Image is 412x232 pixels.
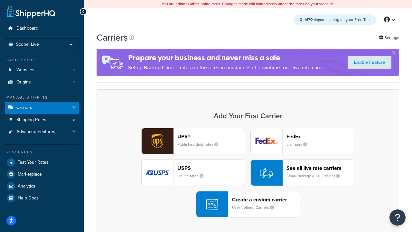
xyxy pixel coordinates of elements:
h4: Prepare your business and never miss a sale [128,53,327,63]
header: FedEx [286,133,354,140]
a: Help Docs [5,192,79,204]
header: UPS® [177,133,245,140]
span: 0 [72,105,75,111]
a: Dashboard [5,23,79,34]
h1: Carriers [97,31,128,44]
span: Marketplace [18,172,42,177]
img: fedEx logo [251,128,282,154]
span: Dashboard [16,26,38,31]
span: Analytics [18,184,35,189]
img: ad-rules-rateshop-fe6ec290ccb7230408bd80ed9643f0289d75e0ffd9eb532fc0e269fcd187b520.png [97,49,128,76]
span: Help Docs [18,196,39,201]
button: Create a custom carrierUser-defined Carriers [196,191,300,217]
small: List rates [286,141,312,147]
p: Set up Backup Carrier Rates for the rare circumstances of downtime for a live rate carrier. [128,63,327,72]
header: See all live rate carriers [286,165,354,171]
span: Websites [16,67,34,73]
a: Shipping Rules [5,114,79,126]
span: Test Your Rates [18,160,49,165]
a: Marketplace [5,169,79,180]
a: Test Your Rates [5,157,79,168]
span: 1 [73,67,75,73]
button: ups logoUPS®Published daily rates [141,128,245,154]
a: Origins 1 [5,76,79,88]
img: icon-carrier-liverate-becf4550.svg [260,167,273,179]
img: icon-carrier-custom-c93b8a24.svg [206,198,218,210]
span: 1 [73,80,75,85]
img: ups logo [142,128,173,154]
a: Enable Feature [348,56,391,69]
header: Create a custom carrier [232,197,300,203]
div: Basic Setup [5,57,79,63]
header: USPS [177,165,245,171]
a: Websites 1 [5,64,79,76]
span: 0 [72,129,75,135]
a: ShipperHQ Home [7,5,55,18]
li: Carriers [5,102,79,114]
small: User-defined Carriers [232,205,279,210]
h3: Add Your First Carrier [103,112,392,120]
button: Open Resource Center [389,209,406,226]
span: Origins [16,80,31,85]
div: Manage Shipping [5,95,79,100]
li: Websites [5,64,79,76]
button: fedEx logoFedExList rates [250,128,354,154]
small: Published daily rates [177,141,223,147]
div: Resources [5,150,79,155]
a: Settings [379,33,399,42]
span: Carriers [16,105,32,111]
a: Carriers 0 [5,102,79,114]
small: Online rates [177,173,209,179]
div: remaining on your Free Trial [294,15,376,25]
span: Scope: Live [16,42,39,47]
span: Shipping Rules [16,117,46,123]
button: usps logoUSPSOnline rates [141,159,245,186]
button: See all live rate carriersSmall Package & LTL Freight [250,159,354,186]
a: Analytics [5,180,79,192]
li: Origins [5,76,79,88]
img: usps logo [142,160,173,186]
a: Advanced Features 0 [5,126,79,138]
span: Advanced Features [16,129,55,135]
b: LIVE [188,1,195,7]
strong: 1470 days [304,17,322,23]
li: Advanced Features [5,126,79,138]
small: Small Package & LTL Freight [286,173,345,179]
